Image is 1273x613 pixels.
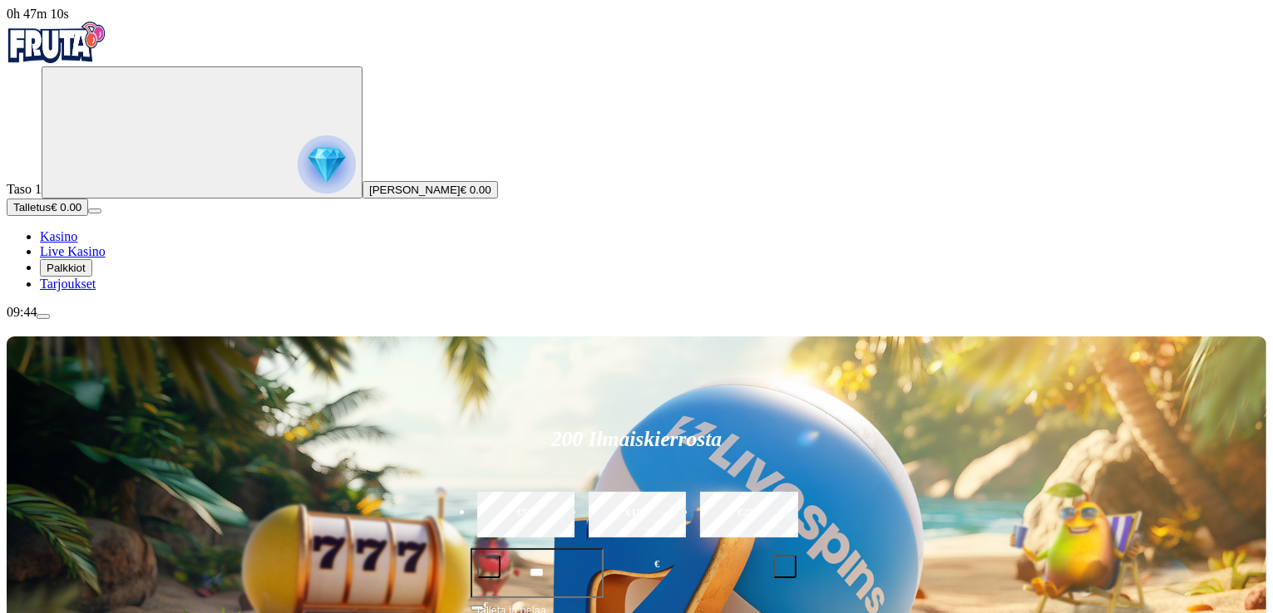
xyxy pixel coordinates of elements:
[773,555,797,578] button: plus icon
[585,489,689,537] label: €150
[40,229,77,243] a: Kasino
[40,277,96,291] a: Tarjoukset
[37,314,50,319] button: menu
[40,259,92,277] button: Palkkiot
[7,199,88,216] button: Talletusplus icon€ 0.00
[696,489,801,537] label: €250
[7,7,69,21] span: user session time
[47,262,86,274] span: Palkkiot
[42,66,363,199] button: reward progress
[461,184,491,196] span: € 0.00
[477,555,501,578] button: minus icon
[298,135,356,194] img: reward progress
[88,208,101,213] button: menu
[7,182,42,196] span: Taso 1
[40,244,106,258] a: Live Kasino
[473,489,578,537] label: €50
[7,305,37,319] span: 09:44
[363,181,498,199] button: [PERSON_NAME]€ 0.00
[484,600,489,610] span: €
[7,229,1266,292] nav: Main menu
[7,51,106,66] a: Fruta
[13,201,51,213] span: Talletus
[7,22,106,63] img: Fruta
[51,201,81,213] span: € 0.00
[369,184,461,196] span: [PERSON_NAME]
[7,22,1266,292] nav: Primary
[654,557,659,572] span: €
